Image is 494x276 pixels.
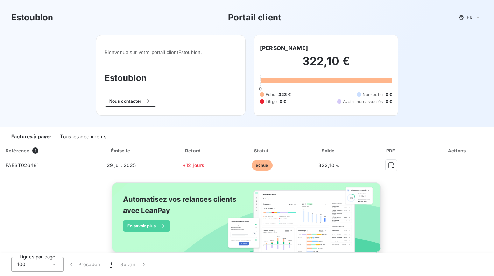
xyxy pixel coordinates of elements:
[105,49,237,55] span: Bienvenue sur votre portail client Estoublon .
[107,162,136,168] span: 29 juil. 2025
[363,147,419,154] div: PDF
[105,96,156,107] button: Nous contacter
[386,98,392,105] span: 0 €
[105,72,237,84] h3: Estoublon
[362,91,383,98] span: Non-échu
[85,147,157,154] div: Émise le
[60,130,106,144] div: Tous les documents
[260,54,392,75] h2: 322,10 €
[228,11,281,24] h3: Portail client
[266,91,276,98] span: Échu
[106,178,388,264] img: banner
[116,257,151,272] button: Suivant
[11,130,51,144] div: Factures à payer
[260,44,308,52] h6: [PERSON_NAME]
[297,147,360,154] div: Solde
[17,261,26,268] span: 100
[318,162,339,168] span: 322,10 €
[6,162,39,168] span: FAEST026481
[343,98,383,105] span: Avoirs non associés
[106,257,116,272] button: 1
[266,98,277,105] span: Litige
[280,98,286,105] span: 0 €
[6,148,29,153] div: Référence
[160,147,227,154] div: Retard
[467,15,472,20] span: FR
[422,147,493,154] div: Actions
[32,147,38,154] span: 1
[183,162,204,168] span: +12 jours
[386,91,392,98] span: 0 €
[259,86,262,91] span: 0
[278,91,291,98] span: 322 €
[110,261,112,268] span: 1
[64,257,106,272] button: Précédent
[252,160,273,171] span: échue
[11,11,53,24] h3: Estoublon
[230,147,294,154] div: Statut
